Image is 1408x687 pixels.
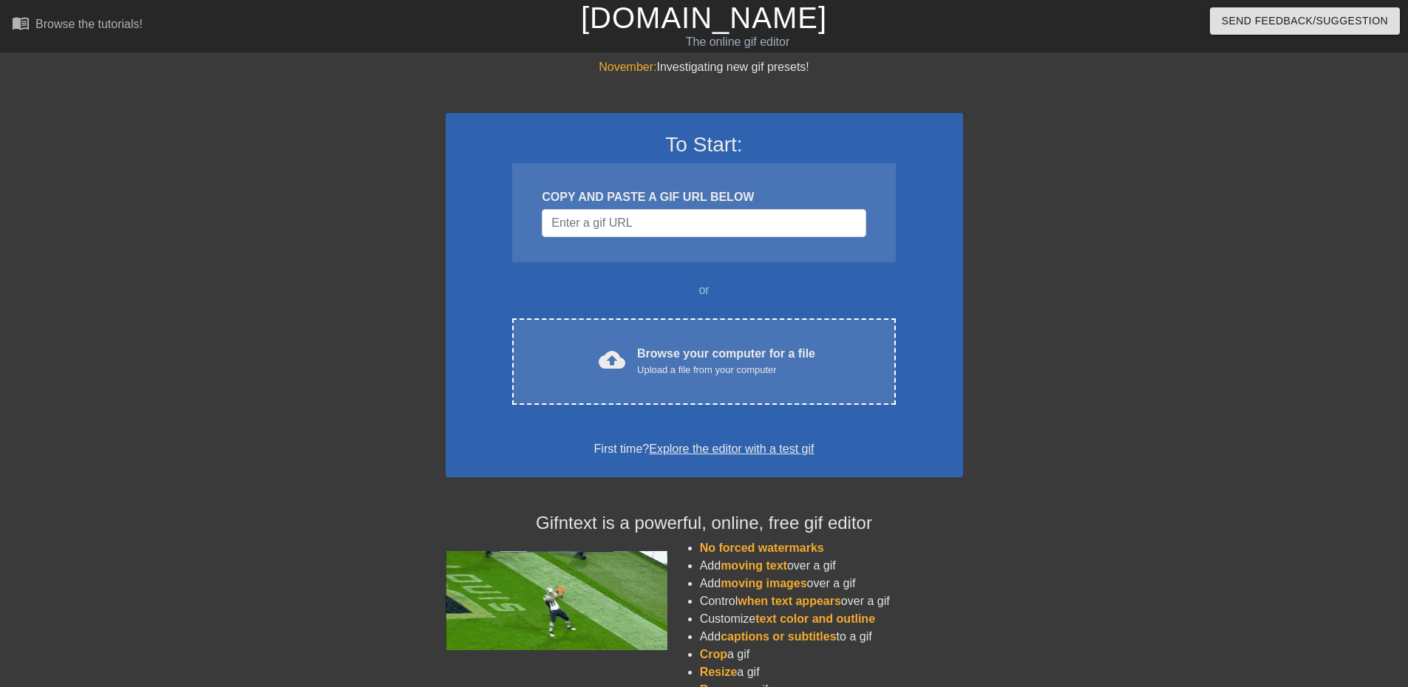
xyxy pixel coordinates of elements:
[446,58,963,76] div: Investigating new gif presets!
[755,612,875,625] span: text color and outline
[700,592,963,610] li: Control over a gif
[446,551,667,650] img: football_small.gif
[700,610,963,628] li: Customize
[542,209,865,237] input: Username
[12,14,30,32] span: menu_book
[649,442,814,455] a: Explore the editor with a test gif
[637,363,815,377] div: Upload a file from your computer
[581,1,827,34] a: [DOMAIN_NAME]
[465,132,944,157] h3: To Start:
[700,663,963,681] li: a gif
[35,18,143,30] div: Browse the tutorials!
[446,513,963,534] h4: Gifntext is a powerful, online, free gif editor
[1210,7,1400,35] button: Send Feedback/Suggestion
[599,61,656,73] span: November:
[721,577,806,589] span: moving images
[700,557,963,575] li: Add over a gif
[477,33,999,51] div: The online gif editor
[542,188,865,206] div: COPY AND PASTE A GIF URL BELOW
[599,346,625,373] span: cloud_upload
[12,14,143,37] a: Browse the tutorials!
[465,440,944,458] div: First time?
[721,630,836,643] span: captions or subtitles
[700,648,727,660] span: Crop
[700,541,824,554] span: No forced watermarks
[738,595,841,607] span: when text appears
[721,559,787,572] span: moving text
[700,575,963,592] li: Add over a gif
[700,628,963,646] li: Add to a gif
[484,281,925,299] div: or
[637,345,815,377] div: Browse your computer for a file
[700,666,738,678] span: Resize
[700,646,963,663] li: a gif
[1222,12,1388,30] span: Send Feedback/Suggestion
